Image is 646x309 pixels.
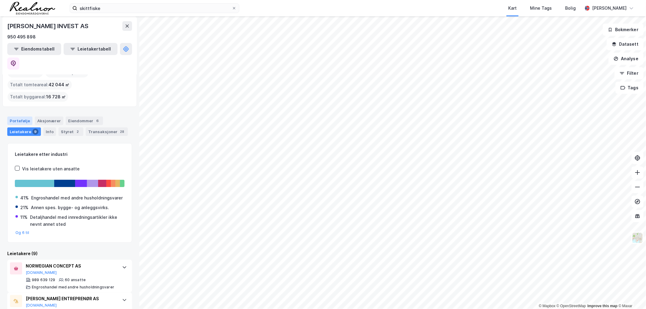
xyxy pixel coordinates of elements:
button: Eiendomstabell [7,43,61,55]
div: 41% [20,194,29,202]
div: Info [43,127,56,136]
a: Improve this map [588,304,618,308]
div: Totalt byggareal : [8,92,68,102]
div: [PERSON_NAME] INVEST AS [7,21,89,31]
div: 950 495 898 [7,33,36,41]
div: Detaljhandel med innredningsartikler ikke nevnt annet sted [30,214,124,228]
a: OpenStreetMap [557,304,586,308]
div: Transaksjoner [86,127,128,136]
button: Tags [615,82,644,94]
div: 60 ansatte [65,278,86,282]
div: 11% [20,214,28,221]
div: Totalt tomteareal : [8,80,72,90]
div: Vis leietakere uten ansatte [22,165,80,173]
div: NORWEGIAN CONCEPT AS [26,262,116,270]
div: Portefølje [7,117,32,125]
div: Kontrollprogram for chat [616,280,646,309]
div: Styret [58,127,83,136]
div: 2 [75,129,81,135]
div: Kart [508,5,517,12]
div: Leietakere [7,127,41,136]
div: [PERSON_NAME] ENTREPRENØR AS [26,295,116,302]
div: [PERSON_NAME] [592,5,627,12]
div: 21% [20,204,28,211]
div: Leietakere (9) [7,250,132,257]
div: 6 [94,118,101,124]
div: Leietakere etter industri [15,151,124,158]
img: realnor-logo.934646d98de889bb5806.png [10,2,55,15]
button: Bokmerker [603,24,644,36]
input: Søk på adresse, matrikkel, gårdeiere, leietakere eller personer [77,4,232,13]
span: 16 728 ㎡ [46,93,66,100]
div: Mine Tags [530,5,552,12]
button: Datasett [607,38,644,50]
div: 28 [119,129,125,135]
button: [DOMAIN_NAME] [26,270,57,275]
iframe: Chat Widget [616,280,646,309]
button: Filter [615,67,644,79]
div: 9 [32,129,38,135]
div: Engroshandel med andre husholdningsvarer [31,194,123,202]
div: Eiendommer [66,117,103,125]
a: Mapbox [539,304,555,308]
img: Z [632,232,643,244]
button: [DOMAIN_NAME] [26,303,57,308]
div: Bolig [565,5,576,12]
button: Leietakertabell [64,43,118,55]
div: 989 639 129 [32,278,55,282]
div: Aksjonærer [35,117,63,125]
span: 42 044 ㎡ [48,81,69,88]
button: Analyse [608,53,644,65]
div: Annen spes. bygge- og anleggsvirks. [31,204,109,211]
div: Engroshandel med andre husholdningsvarer [32,285,114,290]
button: Og 6 til [15,230,29,235]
